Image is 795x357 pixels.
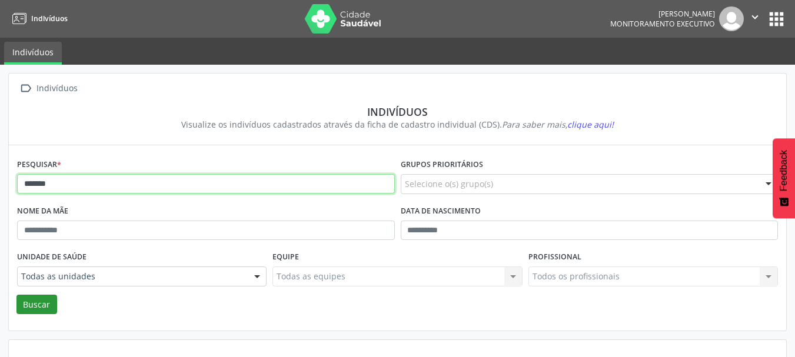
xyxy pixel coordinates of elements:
button: Buscar [16,295,57,315]
span: Todas as unidades [21,271,242,282]
div: Visualize os indivíduos cadastrados através da ficha de cadastro individual (CDS). [25,118,770,131]
span: clique aqui! [567,119,614,130]
span: Monitoramento Executivo [610,19,715,29]
label: Profissional [528,248,581,266]
div: [PERSON_NAME] [610,9,715,19]
span: Feedback [779,150,789,191]
button: apps [766,9,787,29]
button:  [744,6,766,31]
i:  [17,80,34,97]
a: Indivíduos [4,42,62,65]
label: Nome da mãe [17,202,68,221]
img: img [719,6,744,31]
a:  Indivíduos [17,80,79,97]
a: Indivíduos [8,9,68,28]
label: Unidade de saúde [17,248,87,266]
div: Indivíduos [34,80,79,97]
i: Para saber mais, [502,119,614,130]
button: Feedback - Mostrar pesquisa [773,138,795,218]
label: Data de nascimento [401,202,481,221]
label: Pesquisar [17,156,61,174]
span: Selecione o(s) grupo(s) [405,178,493,190]
i:  [749,11,761,24]
span: Indivíduos [31,14,68,24]
div: Indivíduos [25,105,770,118]
label: Equipe [272,248,299,266]
label: Grupos prioritários [401,156,483,174]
